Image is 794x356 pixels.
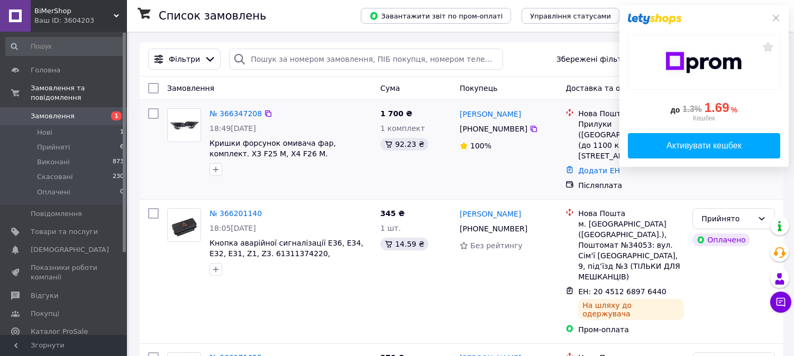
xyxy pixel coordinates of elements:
[361,8,511,24] button: Завантажити звіт по пром-оплаті
[120,128,124,137] span: 1
[31,227,98,237] span: Товари та послуги
[578,208,684,219] div: Нова Пошта
[37,143,70,152] span: Прийняті
[31,309,59,318] span: Покупці
[167,108,201,142] a: Фото товару
[229,49,503,70] input: Пошук за номером замовлення, ПІБ покупця, номером телефону, Email, номером накладної
[113,172,124,182] span: 230
[37,157,70,167] span: Виконані
[470,142,491,150] span: 100%
[31,263,98,282] span: Показники роботи компанії
[470,241,523,250] span: Без рейтингу
[168,209,200,241] img: Фото товару
[578,166,620,175] a: Додати ЕН
[380,124,425,133] span: 1 комплект
[460,109,521,119] a: [PERSON_NAME]
[169,54,200,64] span: Фільтри
[380,138,428,151] div: 92.23 ₴
[458,121,530,136] div: [PHONE_NUMBER]
[380,209,405,218] span: 345 ₴
[578,324,684,335] div: Пром-оплата
[209,139,336,168] a: Кришки форсунок омивача фар, комплект. X3 F25 М, X4 F26 М. 51118064137
[111,111,122,120] span: 1
[31,209,82,219] span: Повідомлення
[168,113,200,138] img: Фото товару
[556,54,634,64] span: Збережені фільтри:
[31,245,109,255] span: [DEMOGRAPHIC_DATA]
[209,224,256,232] span: 18:05[DATE]
[578,287,667,296] span: ЕН: 20 4512 6897 6440
[578,108,684,119] div: Нова Пошта
[37,188,70,197] span: Оплачені
[167,208,201,242] a: Фото товару
[460,84,497,92] span: Покупець
[37,172,73,182] span: Скасовані
[380,224,401,232] span: 1 шт.
[209,209,262,218] a: № 366201140
[578,299,684,320] div: На шляху до одержувача
[369,11,503,21] span: Завантажити звіт по пром-оплаті
[34,16,127,25] div: Ваш ID: 3604203
[578,119,684,161] div: Прилуки ([GEOGRAPHIC_DATA].), №1 (до 1100 кг): пл. [STREET_ADDRESS]
[701,213,753,224] div: Прийнято
[458,221,530,236] div: [PHONE_NUMBER]
[5,37,125,56] input: Пошук
[530,12,611,20] span: Управління статусами
[34,6,114,16] span: BiMerShop
[31,327,88,336] span: Каталог ProSale
[113,157,124,167] span: 873
[120,143,124,152] span: 6
[31,65,60,75] span: Головна
[460,209,521,219] a: [PERSON_NAME]
[167,84,214,92] span: Замовлення
[578,180,684,191] div: Післяплата
[209,239,363,268] a: Кнопка аварійної сигналізації E36, E34, E32, E31, Z1, Z3. 61311374220, 61311390752
[159,10,266,22] h1: Список замовлень
[380,84,400,92] span: Cума
[522,8,619,24] button: Управління статусами
[37,128,52,137] span: Нові
[209,109,262,118] a: № 366347208
[692,233,750,246] div: Оплачено
[120,188,124,197] span: 0
[380,109,413,118] span: 1 700 ₴
[565,84,643,92] span: Доставка та оплата
[31,83,127,102] span: Замовлення та повідомлення
[380,238,428,250] div: 14.59 ₴
[31,291,58,301] span: Відгуки
[209,124,256,133] span: 18:49[DATE]
[31,111,75,121] span: Замовлення
[578,219,684,282] div: м. [GEOGRAPHIC_DATA] ([GEOGRAPHIC_DATA].), Поштомат №34053: вул. Сім'ї [GEOGRAPHIC_DATA], 9, під’...
[770,292,791,313] button: Чат з покупцем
